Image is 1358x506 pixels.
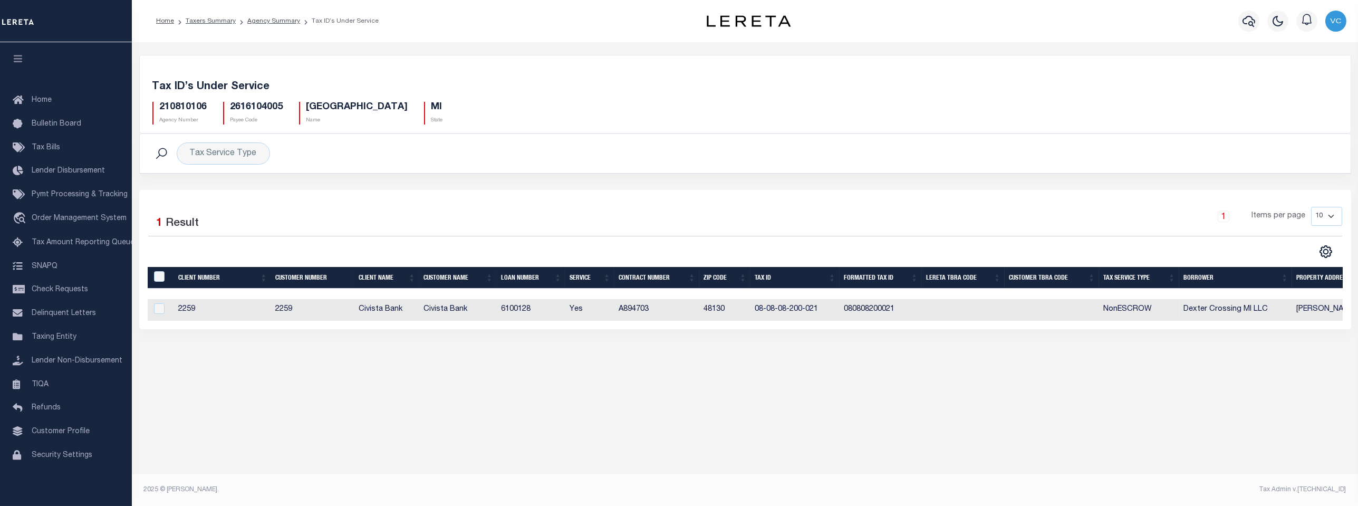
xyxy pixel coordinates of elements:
[32,452,92,459] span: Security Settings
[419,299,497,321] td: Civista Bank
[1179,299,1292,321] td: Dexter Crossing MI LLC
[840,267,922,289] th: Formatted Tax ID: activate to sort column ascending
[922,267,1005,289] th: LERETA TBRA Code: activate to sort column ascending
[32,97,52,104] span: Home
[306,117,408,125] p: Name
[354,267,419,289] th: Client Name: activate to sort column ascending
[306,102,408,113] h5: [GEOGRAPHIC_DATA]
[166,215,199,232] label: Result
[13,212,30,226] i: travel_explore
[32,262,57,270] span: SNAPQ
[419,267,497,289] th: Customer Name: activate to sort column ascending
[32,333,76,341] span: Taxing Entity
[1005,267,1099,289] th: Customer TBRA Code: activate to sort column ascending
[32,215,127,222] span: Order Management System
[32,357,122,365] span: Lender Non-Disbursement
[699,267,750,289] th: Zip Code: activate to sort column ascending
[431,117,443,125] p: State
[431,102,443,113] h5: MI
[32,239,134,246] span: Tax Amount Reporting Queue
[32,144,60,151] span: Tax Bills
[157,218,163,229] span: 1
[1179,267,1292,289] th: Borrower: activate to sort column ascending
[271,267,354,289] th: Customer Number
[1252,211,1306,222] span: Items per page
[32,380,49,388] span: TIQA
[1099,267,1179,289] th: Tax Service Type: activate to sort column ascending
[707,15,791,27] img: logo-dark.svg
[32,167,105,175] span: Lender Disbursement
[32,286,88,293] span: Check Requests
[160,102,207,113] h5: 210810106
[230,117,283,125] p: Payee Code
[497,299,565,321] td: 6100128
[840,299,922,321] td: 080808200021
[32,191,128,198] span: Pymt Processing & Tracking
[300,16,379,26] li: Tax ID’s Under Service
[32,404,61,412] span: Refunds
[230,102,283,113] h5: 2616104005
[136,485,745,494] div: 2025 © [PERSON_NAME].
[1218,211,1229,222] a: 1
[160,117,207,125] p: Agency Number
[174,299,271,321] td: 2259
[152,81,1338,93] h5: Tax ID’s Under Service
[156,18,174,24] a: Home
[32,120,81,128] span: Bulletin Board
[354,299,419,321] td: Civista Bank
[614,299,699,321] td: A894703
[750,267,840,289] th: Tax ID: activate to sort column ascending
[565,299,614,321] td: Yes
[32,428,90,435] span: Customer Profile
[1325,11,1346,32] img: svg+xml;base64,PHN2ZyB4bWxucz0iaHR0cDovL3d3dy53My5vcmcvMjAwMC9zdmciIHBvaW50ZXItZXZlbnRzPSJub25lIi...
[177,142,270,165] div: Tax Service Type
[1099,299,1179,321] td: NonESCROW
[750,299,840,321] td: 08-08-08-200-021
[753,485,1346,494] div: Tax Admin v.[TECHNICAL_ID]
[247,18,300,24] a: Agency Summary
[271,299,354,321] td: 2259
[148,267,175,289] th: &nbsp;
[614,267,699,289] th: Contract Number: activate to sort column ascending
[497,267,565,289] th: Loan Number: activate to sort column ascending
[565,267,614,289] th: Service: activate to sort column ascending
[699,299,750,321] td: 48130
[174,267,271,289] th: Client Number: activate to sort column ascending
[32,310,96,317] span: Delinquent Letters
[186,18,236,24] a: Taxers Summary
